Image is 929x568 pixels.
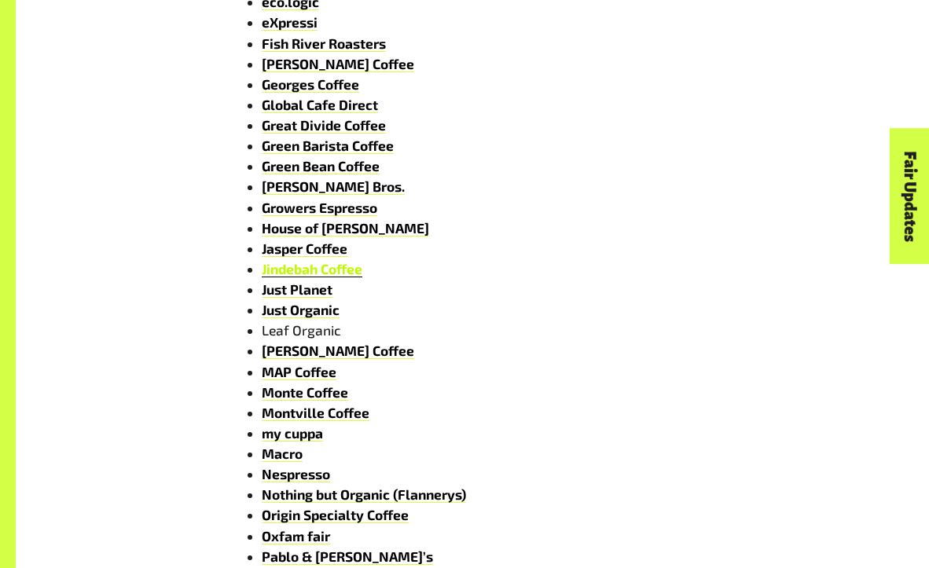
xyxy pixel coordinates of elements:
a: Monte Coffee [262,384,348,401]
a: Montville Coffee [262,405,369,421]
a: House of [PERSON_NAME] [262,220,429,236]
a: Jasper Coffee [262,240,347,257]
a: [PERSON_NAME] Bros. [262,178,405,195]
a: Growers Espresso [262,200,377,216]
a: MAP Coffee [262,364,336,380]
a: Green Barista Coffee [262,137,394,154]
a: Just Organic [262,302,340,318]
a: eXpressi [262,14,318,31]
a: Fish River Roasters [262,35,386,52]
a: Nespresso [262,466,330,482]
a: Origin Specialty Coffee [262,507,409,523]
a: Pablo & [PERSON_NAME]’s [262,548,433,565]
a: Green Bean Coffee [262,158,380,174]
a: Macro [262,445,303,462]
a: [PERSON_NAME] Coffee [262,343,414,359]
a: Just Planet [262,281,332,298]
a: my cuppa [262,425,323,442]
a: Global Cafe Direct [262,97,378,113]
a: Georges Coffee [262,76,359,93]
li: Leaf Organic [262,320,714,340]
a: [PERSON_NAME] Coffee [262,56,414,72]
a: Oxfam fair [262,528,330,544]
a: Jindebah Coffee [262,261,362,277]
a: Nothing but Organic (Flannerys) [262,486,466,503]
a: Great Divide Coffee [262,117,386,134]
